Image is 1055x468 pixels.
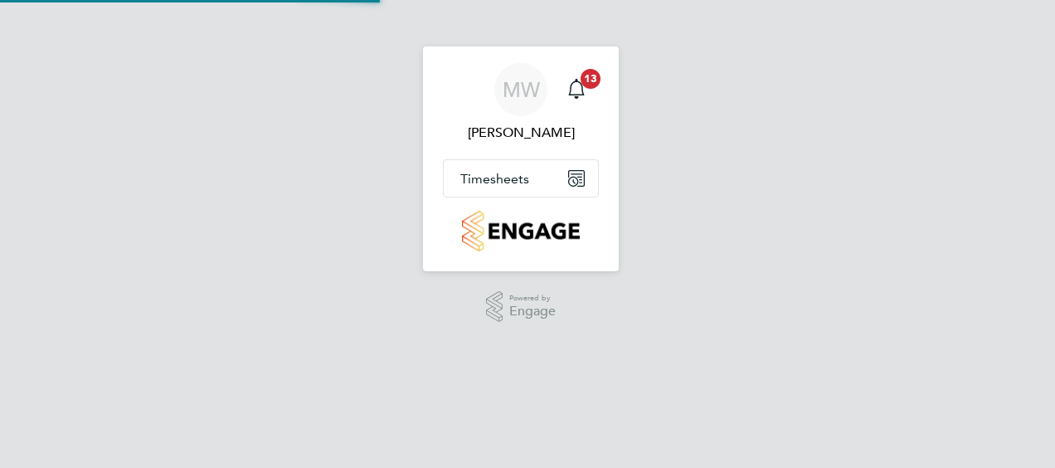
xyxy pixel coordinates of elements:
span: MW [503,79,540,100]
span: Timesheets [460,171,529,187]
a: Powered byEngage [486,291,557,323]
a: 13 [560,63,593,116]
span: Powered by [509,291,556,305]
img: countryside-properties-logo-retina.png [462,211,579,251]
span: Mike Walsh [443,123,599,143]
a: Go to home page [443,211,599,251]
nav: Main navigation [423,46,619,271]
span: 13 [581,69,600,89]
span: Engage [509,305,556,319]
a: MW[PERSON_NAME] [443,63,599,143]
button: Timesheets [444,160,598,197]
